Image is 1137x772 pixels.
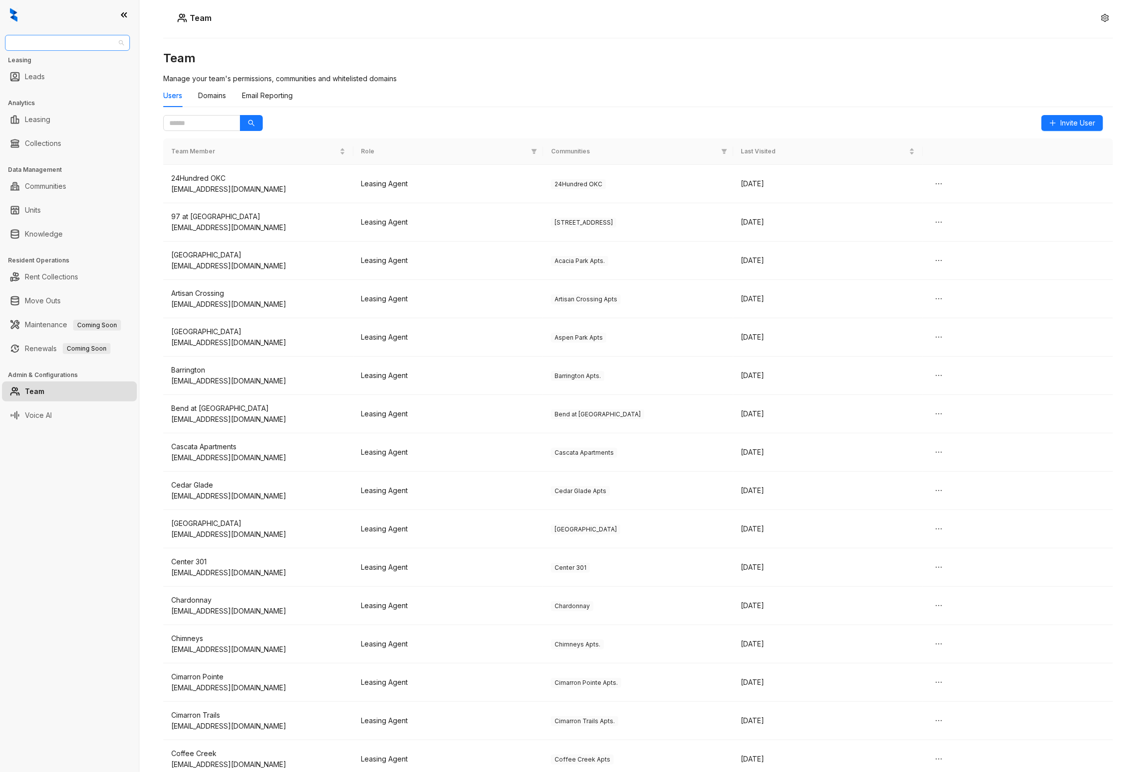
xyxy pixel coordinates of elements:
span: Aspen Park Apts [551,333,606,343]
span: search [248,120,255,127]
span: Team Member [171,147,338,156]
div: [DATE] [741,178,915,189]
span: plus [1049,120,1056,127]
td: Leasing Agent [353,242,544,280]
span: Cimarron Pointe Apts. [551,678,621,688]
span: ellipsis [935,487,943,495]
div: Email Reporting [242,90,293,101]
span: Chardonnay [551,601,593,611]
div: [GEOGRAPHIC_DATA] [171,250,345,260]
div: [DATE] [741,677,915,688]
li: Maintenance [2,315,137,335]
li: Team [2,382,137,401]
h3: Team [163,50,1113,66]
li: Renewals [2,339,137,359]
div: [DATE] [741,600,915,611]
div: Barrington [171,365,345,376]
td: Leasing Agent [353,625,544,663]
div: Cimarron Pointe [171,671,345,682]
li: Voice AI [2,405,137,425]
span: filter [529,145,539,158]
li: Knowledge [2,224,137,244]
div: [DATE] [741,754,915,765]
div: [EMAIL_ADDRESS][DOMAIN_NAME] [171,299,345,310]
span: ellipsis [935,218,943,226]
div: [EMAIL_ADDRESS][DOMAIN_NAME] [171,682,345,693]
div: [GEOGRAPHIC_DATA] [171,518,345,529]
span: [GEOGRAPHIC_DATA] [551,524,620,534]
a: Move Outs [25,291,61,311]
div: Domains [198,90,226,101]
div: [EMAIL_ADDRESS][DOMAIN_NAME] [171,452,345,463]
div: 24Hundred OKC [171,173,345,184]
div: [EMAIL_ADDRESS][DOMAIN_NAME] [171,376,345,386]
div: [DATE] [741,293,915,304]
span: Cascata Apartments [551,448,617,458]
td: Leasing Agent [353,587,544,625]
td: Leasing Agent [353,318,544,357]
span: ellipsis [935,640,943,648]
div: [DATE] [741,715,915,726]
span: ellipsis [935,755,943,763]
li: Leads [2,67,137,87]
li: Leasing [2,110,137,129]
div: Chimneys [171,633,345,644]
a: Leasing [25,110,50,129]
div: [EMAIL_ADDRESS][DOMAIN_NAME] [171,222,345,233]
span: ellipsis [935,180,943,188]
img: Users [177,13,187,23]
a: Units [25,200,41,220]
span: Manage your team's permissions, communities and whitelisted domains [163,74,397,83]
h5: Team [187,12,212,24]
td: Leasing Agent [353,472,544,510]
td: Leasing Agent [353,663,544,702]
span: ellipsis [935,333,943,341]
img: logo [10,8,17,22]
div: [DATE] [741,447,915,458]
div: [DATE] [741,523,915,534]
div: Center 301 [171,556,345,567]
a: Knowledge [25,224,63,244]
div: [DATE] [741,217,915,228]
div: [EMAIL_ADDRESS][DOMAIN_NAME] [171,414,345,425]
th: Last Visited [733,138,923,165]
h3: Analytics [8,99,139,108]
span: Invite User [1060,118,1095,129]
span: ellipsis [935,410,943,418]
div: [EMAIL_ADDRESS][DOMAIN_NAME] [171,260,345,271]
div: [DATE] [741,562,915,573]
li: Collections [2,133,137,153]
div: [DATE] [741,255,915,266]
div: [EMAIL_ADDRESS][DOMAIN_NAME] [171,184,345,195]
h3: Resident Operations [8,256,139,265]
div: [GEOGRAPHIC_DATA] [171,326,345,337]
a: Voice AI [25,405,52,425]
li: Communities [2,176,137,196]
td: Leasing Agent [353,395,544,433]
div: Users [163,90,182,101]
div: [EMAIL_ADDRESS][DOMAIN_NAME] [171,491,345,502]
li: Rent Collections [2,267,137,287]
span: Communities [551,147,717,156]
span: Case and Associates [11,35,124,50]
div: Chardonnay [171,595,345,606]
span: ellipsis [935,295,943,303]
td: Leasing Agent [353,702,544,740]
span: 24Hundred OKC [551,179,606,189]
td: Leasing Agent [353,433,544,472]
button: Invite User [1041,115,1103,131]
span: Artisan Crossing Apts [551,294,621,304]
div: [EMAIL_ADDRESS][DOMAIN_NAME] [171,721,345,732]
span: Cimarron Trails Apts. [551,716,618,726]
div: Bend at [GEOGRAPHIC_DATA] [171,403,345,414]
a: Communities [25,176,66,196]
span: Chimneys Apts. [551,640,604,649]
h3: Data Management [8,165,139,174]
div: [EMAIL_ADDRESS][DOMAIN_NAME] [171,529,345,540]
span: Bend at [GEOGRAPHIC_DATA] [551,409,644,419]
span: ellipsis [935,563,943,571]
span: ellipsis [935,372,943,380]
span: Center 301 [551,563,590,573]
span: Coffee Creek Apts [551,755,614,765]
div: [EMAIL_ADDRESS][DOMAIN_NAME] [171,644,345,655]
